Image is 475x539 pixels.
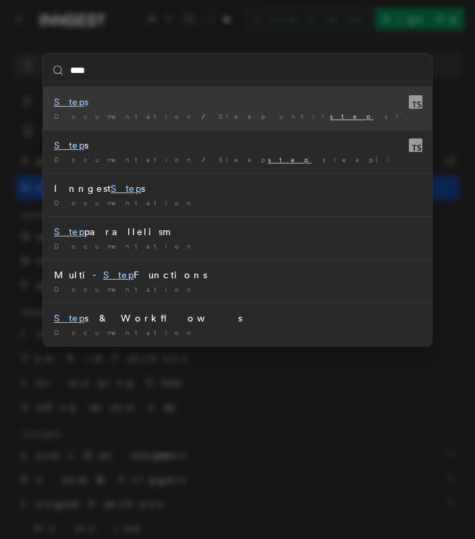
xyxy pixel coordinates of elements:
[219,155,399,163] span: Sleep .sleep()
[268,155,311,163] mark: step
[54,242,196,250] span: Documentation
[54,182,421,195] div: Inngest s
[111,183,141,194] mark: Step
[54,199,196,207] span: Documentation
[54,138,421,152] div: s
[54,95,421,109] div: s
[202,112,213,120] span: /
[54,268,421,282] div: Multi- Functions
[54,225,421,238] div: parallelism
[54,155,196,163] span: Documentation
[54,311,421,325] div: s & Workflows
[54,226,84,237] mark: Step
[330,112,373,120] mark: step
[54,140,84,151] mark: Step
[54,328,196,336] span: Documentation
[54,112,196,120] span: Documentation
[54,313,84,324] mark: Step
[202,155,213,163] span: /
[54,285,196,293] span: Documentation
[103,269,134,280] mark: Step
[54,97,84,107] mark: Step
